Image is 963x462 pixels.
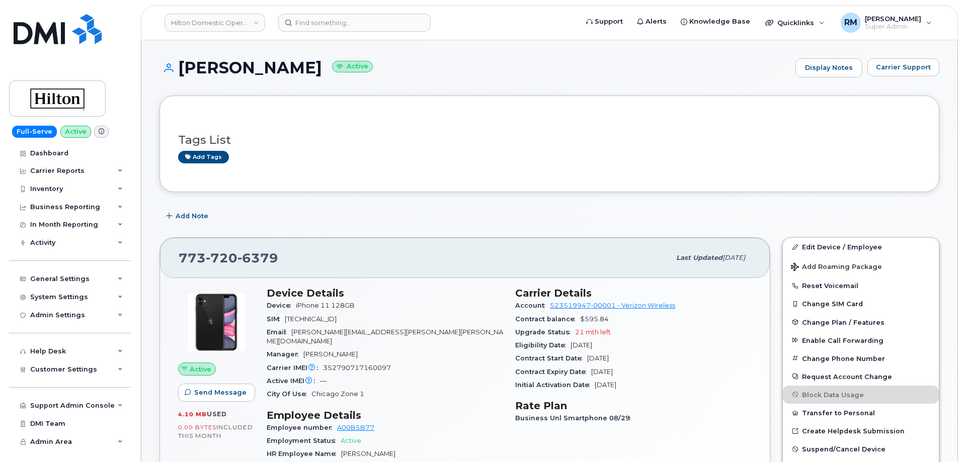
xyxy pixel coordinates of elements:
[783,440,939,458] button: Suspend/Cancel Device
[591,368,613,376] span: [DATE]
[580,315,609,323] span: $595.84
[178,151,229,163] a: Add tags
[267,377,320,385] span: Active IMEI
[515,287,752,299] h3: Carrier Details
[267,315,285,323] span: SIM
[867,58,939,76] button: Carrier Support
[194,388,247,397] span: Send Message
[178,424,216,431] span: 0.00 Bytes
[515,400,752,412] h3: Rate Plan
[783,349,939,367] button: Change Phone Number
[267,302,296,309] span: Device
[285,315,337,323] span: [TECHNICAL_ID]
[783,276,939,295] button: Reset Voicemail
[303,350,358,358] span: [PERSON_NAME]
[515,315,580,323] span: Contract balance
[783,331,939,349] button: Enable Call Forwarding
[783,313,939,331] button: Change Plan / Features
[178,411,207,418] span: 4.10 MB
[550,302,675,309] a: 523519947-00001 - Verizon Wireless
[267,328,291,336] span: Email
[515,354,587,362] span: Contract Start Date
[802,336,884,344] span: Enable Call Forwarding
[323,364,391,372] span: 352790717160097
[676,254,723,261] span: Last updated
[267,350,303,358] span: Manager
[190,364,211,374] span: Active
[179,250,278,265] span: 773
[178,384,255,402] button: Send Message
[723,254,745,261] span: [DATE]
[783,295,939,313] button: Change SIM Card
[515,328,575,336] span: Upgrade Status
[515,414,635,422] span: Business Unl Smartphone 08/29
[341,450,395,457] span: [PERSON_NAME]
[237,250,278,265] span: 6379
[267,450,341,457] span: HR Employee Name
[919,418,955,454] iframe: Messenger Launcher
[515,341,571,349] span: Eligibility Date
[802,445,886,453] span: Suspend/Cancel Device
[206,250,237,265] span: 720
[783,422,939,440] a: Create Helpdesk Submission
[515,302,550,309] span: Account
[296,302,355,309] span: iPhone 11 128GB
[587,354,609,362] span: [DATE]
[186,292,247,352] img: iPhone_11.jpg
[783,404,939,422] button: Transfer to Personal
[515,368,591,376] span: Contract Expiry Date
[515,381,595,389] span: Initial Activation Date
[311,390,364,398] span: Chicago Zone 1
[267,328,503,345] span: [PERSON_NAME][EMAIL_ADDRESS][PERSON_NAME][PERSON_NAME][DOMAIN_NAME]
[783,386,939,404] button: Block Data Usage
[783,238,939,256] a: Edit Device / Employee
[337,424,374,431] a: A00B5B77
[802,318,885,326] span: Change Plan / Features
[267,390,311,398] span: City Of Use
[267,287,503,299] h3: Device Details
[783,256,939,276] button: Add Roaming Package
[159,59,790,76] h1: [PERSON_NAME]
[267,364,323,372] span: Carrier IMEI
[267,424,337,431] span: Employee number
[791,263,882,272] span: Add Roaming Package
[876,62,931,72] span: Carrier Support
[176,211,208,221] span: Add Note
[575,328,611,336] span: 21 mth left
[159,207,217,225] button: Add Note
[571,341,592,349] span: [DATE]
[178,134,921,146] h3: Tags List
[267,437,341,444] span: Employment Status
[320,377,327,385] span: —
[795,58,862,77] a: Display Notes
[267,409,503,421] h3: Employee Details
[341,437,361,444] span: Active
[595,381,616,389] span: [DATE]
[783,367,939,386] button: Request Account Change
[332,61,373,72] small: Active
[207,410,227,418] span: used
